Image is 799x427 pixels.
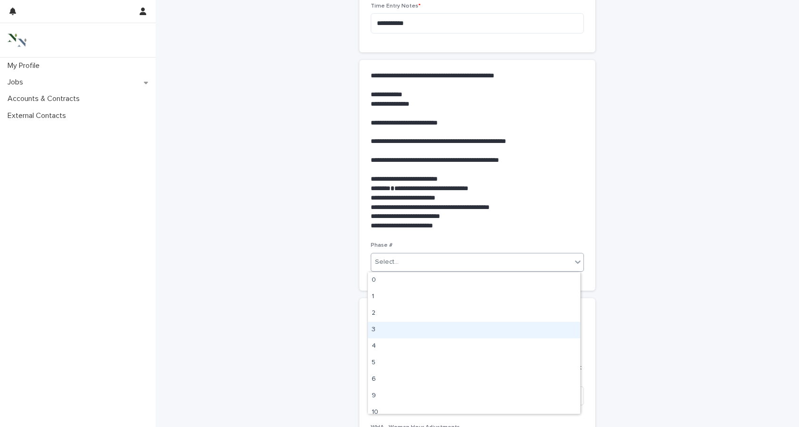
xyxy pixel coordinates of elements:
[368,388,580,404] div: 9
[368,338,580,355] div: 4
[368,305,580,322] div: 2
[368,322,580,338] div: 3
[371,243,392,248] span: Phase #
[8,31,26,50] img: 3bAFpBnQQY6ys9Fa9hsD
[371,3,421,9] span: Time Entry Notes
[368,289,580,305] div: 1
[368,272,580,289] div: 0
[368,371,580,388] div: 6
[4,78,31,87] p: Jobs
[4,94,87,103] p: Accounts & Contracts
[4,61,47,70] p: My Profile
[368,404,580,421] div: 10
[368,355,580,371] div: 5
[4,111,74,120] p: External Contacts
[375,257,399,267] div: Select...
